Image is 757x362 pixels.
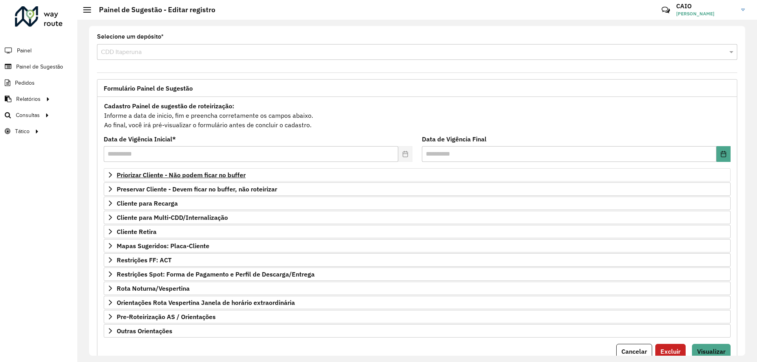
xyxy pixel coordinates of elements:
[657,2,674,19] a: Contato Rápido
[104,168,731,182] a: Priorizar Cliente - Não podem ficar no buffer
[104,324,731,338] a: Outras Orientações
[15,127,30,136] span: Tático
[16,63,63,71] span: Painel de Sugestão
[16,95,41,103] span: Relatórios
[104,197,731,210] a: Cliente para Recarga
[676,2,735,10] h3: CAIO
[104,225,731,238] a: Cliente Retira
[117,186,277,192] span: Preservar Cliente - Devem ficar no buffer, não roteirizar
[104,182,731,196] a: Preservar Cliente - Devem ficar no buffer, não roteirizar
[616,344,652,359] button: Cancelar
[104,296,731,309] a: Orientações Rota Vespertina Janela de horário extraordinária
[17,46,32,55] span: Painel
[117,299,295,306] span: Orientações Rota Vespertina Janela de horário extraordinária
[621,347,647,355] span: Cancelar
[676,10,735,17] span: [PERSON_NAME]
[117,314,216,320] span: Pre-Roteirização AS / Orientações
[117,214,228,221] span: Cliente para Multi-CDD/Internalização
[104,310,731,323] a: Pre-Roteirização AS / Orientações
[117,271,315,277] span: Restrições Spot: Forma de Pagamento e Perfil de Descarga/Entrega
[692,344,731,359] button: Visualizar
[655,344,686,359] button: Excluir
[117,257,172,263] span: Restrições FF: ACT
[104,282,731,295] a: Rota Noturna/Vespertina
[117,200,178,206] span: Cliente para Recarga
[97,32,164,41] label: Selecione um depósito
[697,347,725,355] span: Visualizar
[422,134,487,144] label: Data de Vigência Final
[117,328,172,334] span: Outras Orientações
[716,146,731,162] button: Choose Date
[104,101,731,130] div: Informe a data de inicio, fim e preencha corretamente os campos abaixo. Ao final, você irá pré-vi...
[104,239,731,252] a: Mapas Sugeridos: Placa-Cliente
[660,347,681,355] span: Excluir
[16,111,40,119] span: Consultas
[117,285,190,291] span: Rota Noturna/Vespertina
[117,172,246,178] span: Priorizar Cliente - Não podem ficar no buffer
[104,102,234,110] strong: Cadastro Painel de sugestão de roteirização:
[15,79,35,87] span: Pedidos
[104,211,731,224] a: Cliente para Multi-CDD/Internalização
[104,253,731,267] a: Restrições FF: ACT
[104,85,193,91] span: Formulário Painel de Sugestão
[117,228,157,235] span: Cliente Retira
[104,267,731,281] a: Restrições Spot: Forma de Pagamento e Perfil de Descarga/Entrega
[91,6,215,14] h2: Painel de Sugestão - Editar registro
[117,243,209,249] span: Mapas Sugeridos: Placa-Cliente
[104,134,176,144] label: Data de Vigência Inicial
